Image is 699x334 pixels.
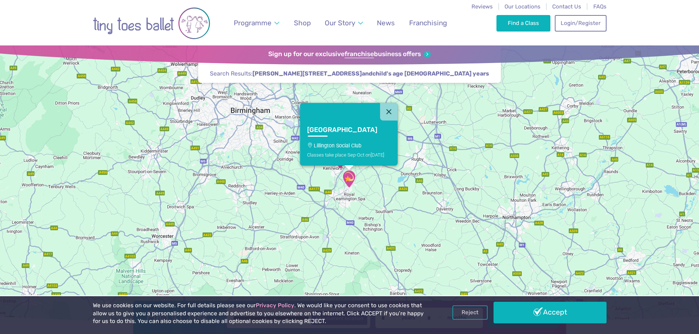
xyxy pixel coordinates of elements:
a: Our Story [321,14,366,32]
a: Login/Register [555,15,606,31]
span: Programme [234,19,272,27]
span: News [377,19,395,27]
span: child's age [DEMOGRAPHIC_DATA] years [372,70,489,78]
a: Privacy Policy [256,302,294,309]
span: Franchising [409,19,447,27]
div: Lillington Social Club [337,167,361,191]
a: [GEOGRAPHIC_DATA]Lillington Social ClubClasses take place Sep-Oct on[DATE] [300,121,397,166]
span: [DATE] [371,152,384,157]
span: Our Story [325,19,355,27]
span: [PERSON_NAME][STREET_ADDRESS] [252,70,362,78]
a: News [374,14,398,32]
a: Accept [494,302,607,323]
a: Shop [290,14,314,32]
a: Reject [452,305,488,319]
img: tiny toes ballet [93,5,210,42]
p: We use cookies on our website. For full details please see our . We would like your consent to us... [93,302,427,326]
a: Find a Class [496,15,550,31]
a: Contact Us [552,3,581,10]
h3: [GEOGRAPHIC_DATA] [307,126,377,134]
a: Sign up for our exclusivefranchisebusiness offers [268,50,431,58]
a: Our Locations [505,3,540,10]
a: Programme [230,14,283,32]
a: Reviews [472,3,493,10]
p: Lillington Social Club [307,143,390,148]
a: FAQs [593,3,607,10]
a: Franchising [405,14,450,32]
div: Classes take place Sep-Oct on [307,152,390,157]
button: Close [380,103,398,121]
span: Shop [294,19,311,27]
strong: and [252,70,489,77]
strong: franchise [345,50,374,58]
